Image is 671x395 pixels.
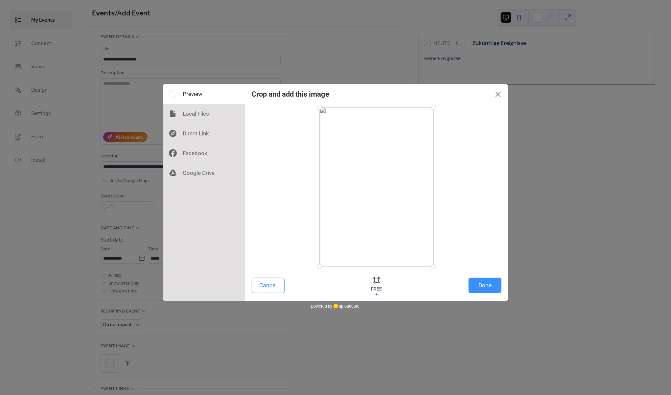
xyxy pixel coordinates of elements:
button: Cancel [252,278,285,293]
div: Local Files [163,104,245,124]
div: powered by [312,301,360,311]
div: Crop and add this image [252,90,329,98]
div: Direct Link [163,124,245,143]
a: uploadcare [333,304,360,309]
button: Close [488,84,508,104]
div: Facebook [163,143,245,163]
button: Done [469,278,501,293]
div: Google Drive [163,163,245,183]
div: Preview [163,84,245,104]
